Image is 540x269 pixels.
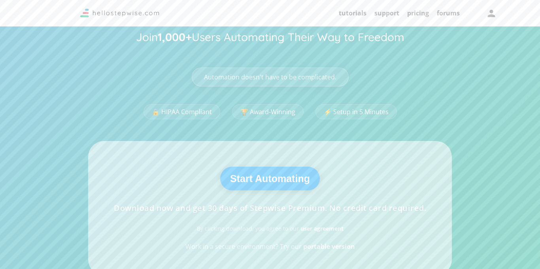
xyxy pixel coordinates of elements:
[80,9,159,17] img: Logo
[339,9,366,17] a: tutorials
[197,226,344,231] div: By clicking download, you agree to our
[114,204,426,212] div: Download now and get 30 days of Stepwise Premium. No credit card required.
[303,242,355,251] a: portable version
[232,104,304,119] a: 🏆 Award-Winning
[185,243,355,250] div: Work in a secure environment? Try our
[407,9,429,17] a: pricing
[220,167,320,190] button: Start Automating
[300,225,344,232] a: user agreement
[374,9,399,17] a: support
[204,74,336,80] span: Automation doesn't have to be complicated.
[158,30,192,44] strong: 1,000+
[80,11,159,19] a: Stepwise
[143,104,220,119] a: 🔒 HIPAA Compliant
[437,9,460,17] a: forums
[136,26,404,48] h2: Join Users Automating Their Way to Freedom
[315,104,397,119] a: ⚡ Setup in 5 Minutes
